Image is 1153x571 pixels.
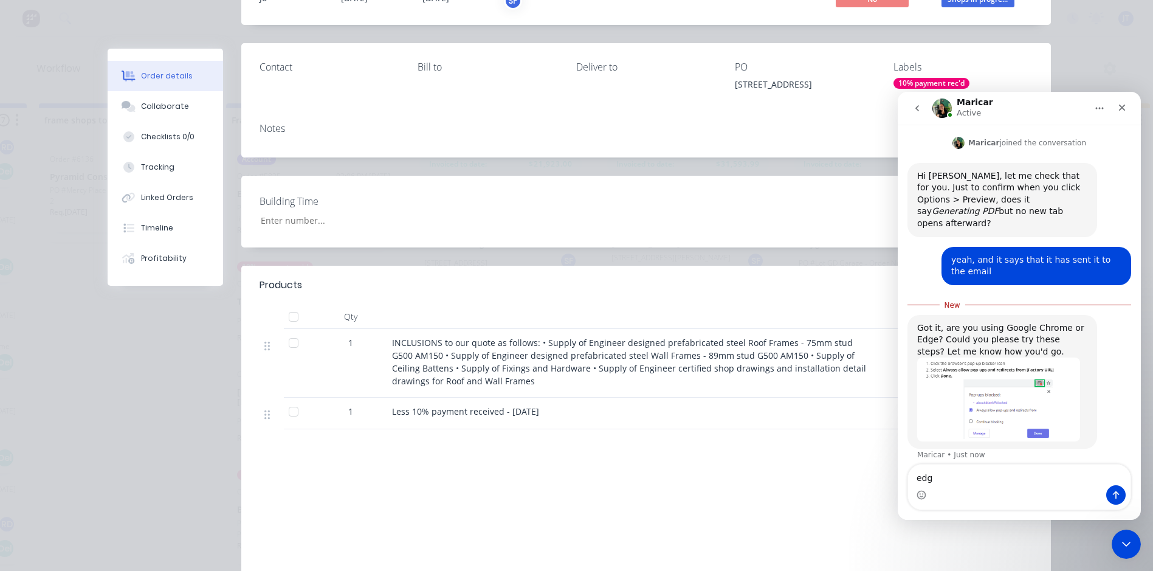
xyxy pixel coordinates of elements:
[392,337,869,387] span: INCLUSIONS to our quote as follows: • Supply of Engineer designed prefabricated steel Roof Frames...
[141,131,194,142] div: Checklists 0/0
[141,71,193,81] div: Order details
[898,92,1141,520] iframe: Intercom live chat
[260,61,399,73] div: Contact
[576,61,715,73] div: Deliver to
[141,162,174,173] div: Tracking
[108,122,223,152] button: Checklists 0/0
[314,305,387,329] div: Qty
[735,61,874,73] div: PO
[108,152,223,182] button: Tracking
[141,223,173,234] div: Timeline
[260,278,302,292] div: Products
[418,61,557,73] div: Bill to
[141,101,189,112] div: Collaborate
[260,123,1033,134] div: Notes
[108,91,223,122] button: Collaborate
[735,78,874,95] div: [STREET_ADDRESS]
[893,61,1033,73] div: Labels
[108,61,223,91] button: Order details
[108,243,223,274] button: Profitability
[1112,530,1141,559] iframe: Intercom live chat
[108,213,223,243] button: Timeline
[348,336,353,349] span: 1
[260,194,411,209] label: Building Time
[348,405,353,418] span: 1
[141,253,187,264] div: Profitability
[141,192,193,203] div: Linked Orders
[893,78,969,89] div: 10% payment rec'd
[108,182,223,213] button: Linked Orders
[392,406,539,417] span: Less 10% payment received - [DATE]
[250,211,411,229] input: Enter number...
